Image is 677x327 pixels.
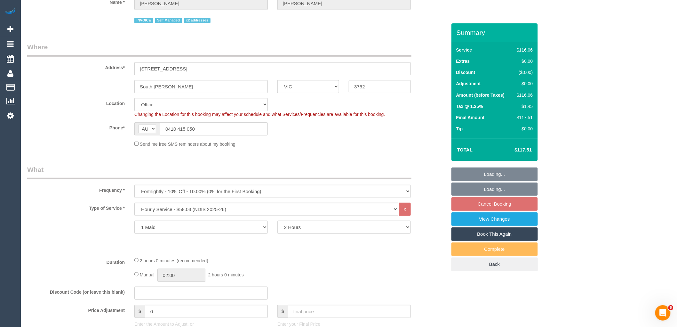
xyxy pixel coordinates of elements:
[349,80,410,93] input: Post Code*
[155,18,182,23] span: Self Managed
[22,185,130,193] label: Frequency *
[140,142,235,147] span: Send me free SMS reminders about my booking
[22,203,130,211] label: Type of Service *
[288,305,411,318] input: final price
[22,122,130,131] label: Phone*
[668,305,673,310] span: 6
[514,69,533,76] div: ($0.00)
[140,272,155,277] span: Manual
[456,126,463,132] label: Tip
[22,98,130,107] label: Location
[134,305,145,318] span: $
[514,103,533,110] div: $1.45
[134,80,268,93] input: Suburb*
[22,257,130,266] label: Duration
[514,92,533,98] div: $116.06
[184,18,211,23] span: x2 addresses
[451,212,538,226] a: View Changes
[22,62,130,71] label: Address*
[27,42,411,57] legend: Where
[456,69,475,76] label: Discount
[514,126,533,132] div: $0.00
[456,47,472,53] label: Service
[277,305,288,318] span: $
[514,58,533,64] div: $0.00
[514,114,533,121] div: $117.51
[451,227,538,241] a: Book This Again
[457,147,473,152] strong: Total
[27,165,411,179] legend: What
[456,114,485,121] label: Final Amount
[456,92,505,98] label: Amount (before Taxes)
[22,287,130,295] label: Discount Code (or leave this blank)
[140,258,208,263] span: 2 hours 0 minutes (recommended)
[495,147,532,153] h4: $117.51
[457,29,535,36] h3: Summary
[514,47,533,53] div: $116.06
[514,80,533,87] div: $0.00
[655,305,671,321] iframe: Intercom live chat
[22,305,130,314] label: Price Adjustment
[456,58,470,64] label: Extras
[134,112,385,117] span: Changing the Location for this booking may affect your schedule and what Services/Frequencies are...
[160,122,268,135] input: Phone*
[456,103,483,110] label: Tax @ 1.25%
[208,272,244,277] span: 2 hours 0 minutes
[456,80,481,87] label: Adjustment
[134,18,153,23] span: INVOICE
[451,258,538,271] a: Back
[4,6,17,15] img: Automaid Logo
